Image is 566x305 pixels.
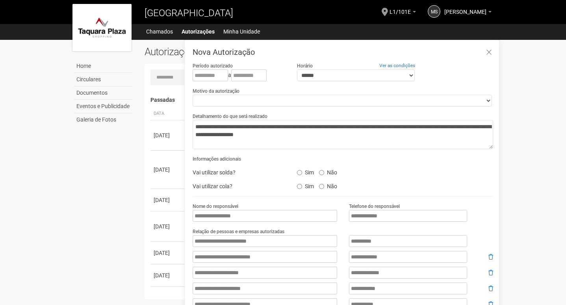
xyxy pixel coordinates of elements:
[193,48,493,56] h3: Nova Autorização
[193,203,238,210] label: Nome do responsável
[297,167,314,176] label: Sim
[74,86,133,100] a: Documentos
[72,4,132,51] img: logo.jpg
[488,254,493,260] i: Remover
[145,46,313,58] h2: Autorizações
[150,97,488,103] h4: Passadas
[146,26,173,37] a: Chamados
[74,113,133,126] a: Galeria de Fotos
[145,7,233,19] span: [GEOGRAPHIC_DATA]
[150,107,186,120] th: Data
[182,26,215,37] a: Autorizações
[319,184,324,189] input: Não
[193,62,233,69] label: Período autorizado
[390,10,416,16] a: L1/101E
[154,271,183,279] div: [DATE]
[193,228,284,235] label: Relação de pessoas e empresas autorizadas
[428,5,440,18] a: MS
[193,155,241,163] label: Informações adicionais
[319,180,337,190] label: Não
[488,286,493,291] i: Remover
[74,100,133,113] a: Eventos e Publicidade
[390,1,411,15] span: L1/101E
[74,60,133,73] a: Home
[444,10,492,16] a: [PERSON_NAME]
[297,170,302,175] input: Sim
[319,167,337,176] label: Não
[297,184,302,189] input: Sim
[193,88,239,95] label: Motivo da autorização
[154,223,183,230] div: [DATE]
[193,69,285,81] div: a
[297,62,313,69] label: Horário
[297,180,314,190] label: Sim
[154,196,183,204] div: [DATE]
[488,270,493,275] i: Remover
[187,180,291,192] div: Vai utilizar cola?
[319,170,324,175] input: Não
[349,203,400,210] label: Telefone do responsável
[379,63,415,68] a: Ver as condições
[187,167,291,178] div: Vai utilizar solda?
[154,249,183,257] div: [DATE]
[74,73,133,86] a: Circulares
[154,131,183,139] div: [DATE]
[444,1,486,15] span: Moises Santos Sena
[223,26,260,37] a: Minha Unidade
[154,166,183,174] div: [DATE]
[193,113,267,120] label: Detalhamento do que será realizado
